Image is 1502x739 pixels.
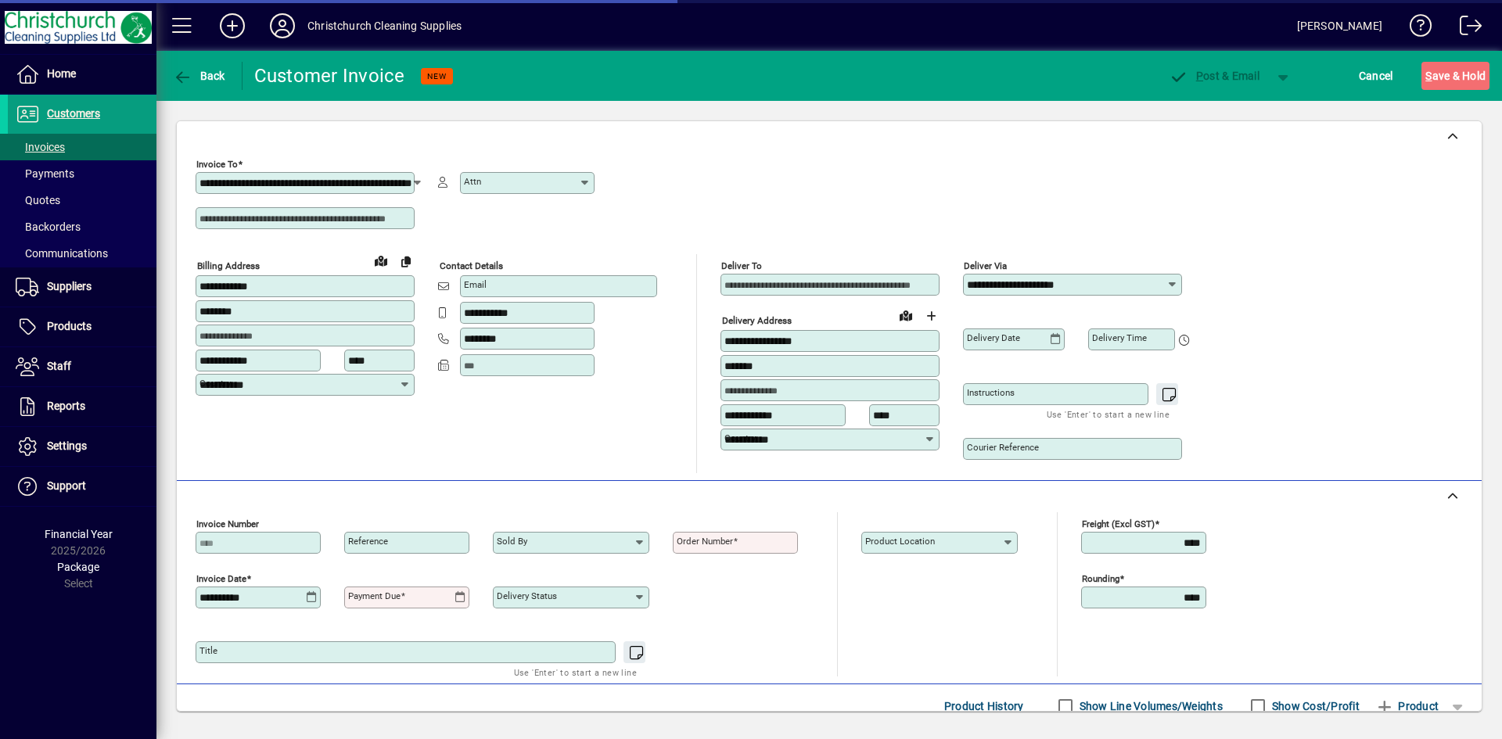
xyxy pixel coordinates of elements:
[427,71,447,81] span: NEW
[1047,405,1170,423] mat-hint: Use 'Enter' to start a new line
[967,442,1039,453] mat-label: Courier Reference
[464,279,487,290] mat-label: Email
[1161,62,1267,90] button: Post & Email
[173,70,225,82] span: Back
[169,62,229,90] button: Back
[464,176,481,187] mat-label: Attn
[1355,62,1397,90] button: Cancel
[8,187,156,213] a: Quotes
[199,378,231,389] mat-label: Country
[8,55,156,94] a: Home
[1448,3,1482,54] a: Logout
[1269,698,1360,714] label: Show Cost/Profit
[1297,13,1382,38] div: [PERSON_NAME]
[8,134,156,160] a: Invoices
[348,536,388,547] mat-label: Reference
[724,432,756,443] mat-label: Country
[944,694,1024,719] span: Product History
[47,320,92,332] span: Products
[1092,332,1147,343] mat-label: Delivery time
[8,387,156,426] a: Reports
[721,260,762,271] mat-label: Deliver To
[47,280,92,292] span: Suppliers
[893,303,918,328] a: View on map
[47,479,86,492] span: Support
[1082,573,1119,584] mat-label: Rounding
[307,13,462,38] div: Christchurch Cleaning Supplies
[207,12,257,40] button: Add
[967,387,1015,398] mat-label: Instructions
[1196,70,1203,82] span: P
[45,528,113,540] span: Financial Year
[8,427,156,466] a: Settings
[368,248,393,273] a: View on map
[57,561,99,573] span: Package
[1367,692,1446,720] button: Product
[257,12,307,40] button: Profile
[514,663,637,681] mat-hint: Use 'Enter' to start a new line
[16,247,108,260] span: Communications
[497,536,527,547] mat-label: Sold by
[196,518,259,529] mat-label: Invoice number
[497,590,557,601] mat-label: Delivery status
[1398,3,1432,54] a: Knowledge Base
[1425,63,1486,88] span: ave & Hold
[16,221,81,233] span: Backorders
[8,267,156,307] a: Suppliers
[8,213,156,240] a: Backorders
[677,536,733,547] mat-label: Order number
[967,332,1020,343] mat-label: Delivery date
[8,240,156,267] a: Communications
[47,107,100,120] span: Customers
[393,249,419,274] button: Copy to Delivery address
[8,347,156,386] a: Staff
[47,67,76,80] span: Home
[1359,63,1393,88] span: Cancel
[348,590,401,601] mat-label: Payment due
[16,141,65,153] span: Invoices
[254,63,405,88] div: Customer Invoice
[8,467,156,506] a: Support
[1082,518,1155,529] mat-label: Freight (excl GST)
[938,692,1030,720] button: Product History
[918,303,943,328] button: Choose address
[1076,698,1223,714] label: Show Line Volumes/Weights
[865,536,935,547] mat-label: Product location
[199,645,217,656] mat-label: Title
[47,360,71,372] span: Staff
[8,307,156,346] a: Products
[8,160,156,187] a: Payments
[1169,70,1259,82] span: ost & Email
[1421,62,1489,90] button: Save & Hold
[964,260,1007,271] mat-label: Deliver via
[16,167,74,180] span: Payments
[196,159,238,170] mat-label: Invoice To
[16,194,60,206] span: Quotes
[196,573,246,584] mat-label: Invoice date
[156,62,243,90] app-page-header-button: Back
[1425,70,1432,82] span: S
[1375,694,1439,719] span: Product
[47,439,87,452] span: Settings
[47,400,85,412] span: Reports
